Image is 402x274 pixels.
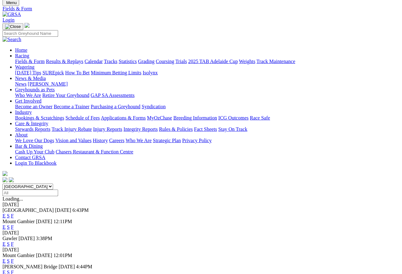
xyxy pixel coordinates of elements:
a: Syndication [142,104,166,109]
button: Toggle navigation [3,23,23,30]
a: SUREpick [42,70,64,75]
a: F [11,258,14,264]
a: Rules & Policies [159,126,193,132]
input: Search [3,30,58,37]
a: Chasers Restaurant & Function Centre [56,149,133,154]
a: E [3,241,6,247]
span: Loading... [3,196,23,201]
span: 4:44PM [76,264,92,269]
a: Contact GRSA [15,155,45,160]
a: Stay On Track [218,126,247,132]
span: [DATE] [19,236,35,241]
a: Fields & Form [3,6,399,12]
a: Home [15,47,27,53]
a: F [11,241,14,247]
a: Trials [175,59,187,64]
span: [PERSON_NAME] Bridge [3,264,57,269]
span: [DATE] [55,207,71,213]
a: News & Media [15,76,46,81]
div: Get Involved [15,104,399,110]
a: S [7,213,10,218]
a: F [11,213,14,218]
a: Vision and Values [55,138,91,143]
input: Select date [3,190,58,196]
a: Statistics [119,59,137,64]
a: [DATE] Tips [15,70,41,75]
a: Stewards Reports [15,126,50,132]
div: About [15,138,399,143]
a: 2025 TAB Adelaide Cup [188,59,238,64]
a: History [93,138,108,143]
a: S [7,241,10,247]
span: 3:38PM [36,236,52,241]
span: 12:01PM [53,253,72,258]
a: Who We Are [15,93,41,98]
a: We Love Our Dogs [15,138,54,143]
a: E [3,224,6,230]
div: Wagering [15,70,399,76]
a: Privacy Policy [182,138,212,143]
span: [GEOGRAPHIC_DATA] [3,207,54,213]
a: F [11,224,14,230]
a: Care & Integrity [15,121,48,126]
img: logo-grsa-white.png [3,171,8,176]
div: Bar & Dining [15,149,399,155]
a: E [3,213,6,218]
a: Weights [239,59,255,64]
a: Fields & Form [15,59,45,64]
a: News [15,81,26,87]
a: Wagering [15,64,35,70]
a: Careers [109,138,124,143]
a: Bookings & Scratchings [15,115,64,121]
a: Integrity Reports [123,126,158,132]
a: [PERSON_NAME] [28,81,68,87]
a: MyOzChase [147,115,172,121]
span: Gawler [3,236,17,241]
div: Industry [15,115,399,121]
a: Racing [15,53,29,58]
span: 6:43PM [73,207,89,213]
a: Breeding Information [173,115,217,121]
a: Greyhounds as Pets [15,87,55,92]
a: Become a Trainer [54,104,90,109]
a: Cash Up Your Club [15,149,54,154]
img: twitter.svg [9,177,14,182]
div: [DATE] [3,247,399,253]
div: Racing [15,59,399,64]
a: Isolynx [143,70,158,75]
a: Grading [138,59,155,64]
span: Menu [6,0,17,5]
a: Fact Sheets [194,126,217,132]
a: E [3,258,6,264]
div: Greyhounds as Pets [15,93,399,98]
img: Close [5,24,21,29]
img: facebook.svg [3,177,8,182]
span: Mount Gambier [3,219,35,224]
a: Strategic Plan [153,138,181,143]
a: Calendar [84,59,103,64]
a: Login [3,17,14,23]
a: S [7,224,10,230]
a: About [15,132,28,137]
a: Login To Blackbook [15,160,57,166]
a: ICG Outcomes [218,115,248,121]
img: Search [3,37,21,42]
div: News & Media [15,81,399,87]
a: Injury Reports [93,126,122,132]
a: Get Involved [15,98,41,104]
span: Mount Gambier [3,253,35,258]
a: Coursing [156,59,174,64]
div: [DATE] [3,202,399,207]
a: Tracks [104,59,117,64]
div: Care & Integrity [15,126,399,132]
a: Retire Your Greyhound [42,93,90,98]
a: Industry [15,110,32,115]
a: Bar & Dining [15,143,43,149]
a: Become an Owner [15,104,52,109]
a: Track Injury Rebate [52,126,92,132]
span: [DATE] [59,264,75,269]
span: 12:11PM [53,219,72,224]
a: Race Safe [250,115,270,121]
a: Results & Replays [46,59,83,64]
span: [DATE] [36,219,52,224]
